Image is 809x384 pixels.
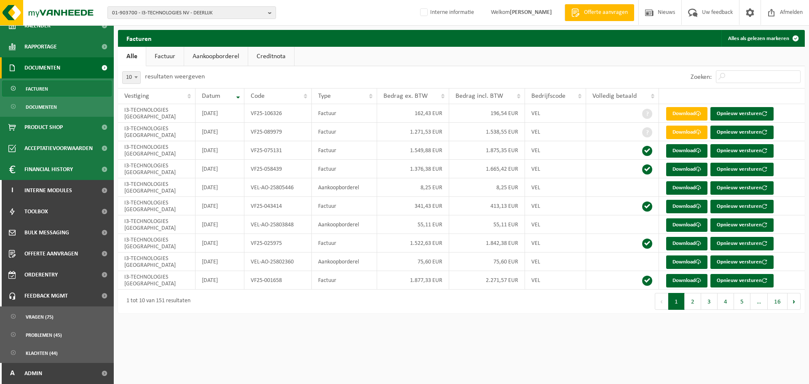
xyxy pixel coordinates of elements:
[118,234,196,252] td: I3-TECHNOLOGIES [GEOGRAPHIC_DATA]
[122,294,190,309] div: 1 tot 10 van 151 resultaten
[666,237,707,250] a: Download
[666,274,707,287] a: Download
[510,9,552,16] strong: [PERSON_NAME]
[565,4,634,21] a: Offerte aanvragen
[377,141,449,160] td: 1.549,88 EUR
[525,215,586,234] td: VEL
[24,36,57,57] span: Rapportage
[118,160,196,178] td: I3-TECHNOLOGIES [GEOGRAPHIC_DATA]
[449,271,525,290] td: 2.271,57 EUR
[710,126,774,139] button: Opnieuw versturen
[312,141,377,160] td: Factuur
[312,178,377,197] td: Aankoopborderel
[24,363,42,384] span: Admin
[24,201,48,222] span: Toolbox
[24,243,78,264] span: Offerte aanvragen
[449,178,525,197] td: 8,25 EUR
[582,8,630,17] span: Offerte aanvragen
[196,234,244,252] td: [DATE]
[525,123,586,141] td: VEL
[248,47,294,66] a: Creditnota
[449,104,525,123] td: 196,54 EUR
[377,197,449,215] td: 341,43 EUR
[718,293,734,310] button: 4
[244,104,312,123] td: VF25-106326
[124,93,149,99] span: Vestiging
[2,81,112,97] a: Facturen
[377,215,449,234] td: 55,11 EUR
[525,234,586,252] td: VEL
[146,47,184,66] a: Factuur
[2,327,112,343] a: Problemen (45)
[251,93,265,99] span: Code
[592,93,637,99] span: Volledig betaald
[312,160,377,178] td: Factuur
[377,104,449,123] td: 162,43 EUR
[2,309,112,325] a: Vragen (75)
[118,47,146,66] a: Alle
[312,271,377,290] td: Factuur
[710,144,774,158] button: Opnieuw versturen
[184,47,248,66] a: Aankoopborderel
[710,218,774,232] button: Opnieuw versturen
[196,178,244,197] td: [DATE]
[8,180,16,201] span: I
[377,178,449,197] td: 8,25 EUR
[244,271,312,290] td: VF25-001658
[312,215,377,234] td: Aankoopborderel
[196,123,244,141] td: [DATE]
[666,126,707,139] a: Download
[734,293,750,310] button: 5
[377,160,449,178] td: 1.376,38 EUR
[710,200,774,213] button: Opnieuw versturen
[312,234,377,252] td: Factuur
[710,274,774,287] button: Opnieuw versturen
[710,181,774,195] button: Opnieuw versturen
[26,81,48,97] span: Facturen
[196,197,244,215] td: [DATE]
[312,104,377,123] td: Factuur
[26,345,58,361] span: Klachten (44)
[2,99,112,115] a: Documenten
[531,93,565,99] span: Bedrijfscode
[26,99,57,115] span: Documenten
[685,293,701,310] button: 2
[525,160,586,178] td: VEL
[525,252,586,271] td: VEL
[312,123,377,141] td: Factuur
[750,293,768,310] span: …
[122,71,141,84] span: 10
[721,30,804,47] button: Alles als gelezen markeren
[196,160,244,178] td: [DATE]
[8,363,16,384] span: A
[196,215,244,234] td: [DATE]
[202,93,220,99] span: Datum
[123,72,140,83] span: 10
[118,252,196,271] td: I3-TECHNOLOGIES [GEOGRAPHIC_DATA]
[118,271,196,290] td: I3-TECHNOLOGIES [GEOGRAPHIC_DATA]
[449,141,525,160] td: 1.875,35 EUR
[449,252,525,271] td: 75,60 EUR
[377,271,449,290] td: 1.877,33 EUR
[24,15,51,36] span: Kalender
[244,141,312,160] td: VF25-075131
[118,215,196,234] td: I3-TECHNOLOGIES [GEOGRAPHIC_DATA]
[244,234,312,252] td: VF25-025975
[377,252,449,271] td: 75,60 EUR
[118,123,196,141] td: I3-TECHNOLOGIES [GEOGRAPHIC_DATA]
[196,252,244,271] td: [DATE]
[24,285,68,306] span: Feedback MGMT
[668,293,685,310] button: 1
[666,181,707,195] a: Download
[377,123,449,141] td: 1.271,53 EUR
[318,93,331,99] span: Type
[24,180,72,201] span: Interne modules
[525,141,586,160] td: VEL
[24,264,95,285] span: Orderentry Goedkeuring
[118,141,196,160] td: I3-TECHNOLOGIES [GEOGRAPHIC_DATA]
[666,218,707,232] a: Download
[666,255,707,269] a: Download
[244,178,312,197] td: VEL-AO-25805446
[418,6,474,19] label: Interne informatie
[383,93,428,99] span: Bedrag ex. BTW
